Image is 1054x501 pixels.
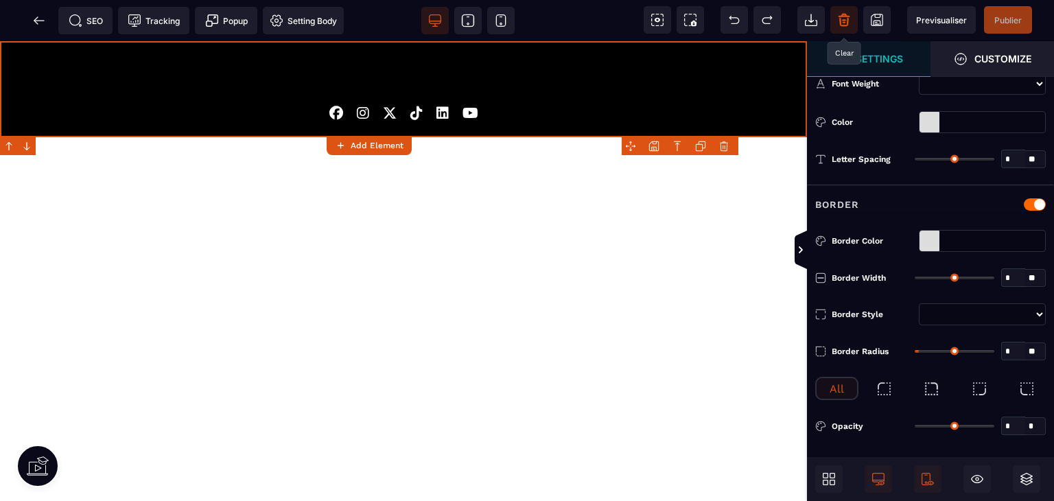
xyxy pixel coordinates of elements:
[644,6,671,34] span: View components
[907,6,976,34] span: Preview
[832,115,913,129] div: Color
[914,465,941,493] span: Mobile Only
[832,234,913,248] div: Border Color
[963,465,991,493] span: Hide/Show Block
[1013,465,1040,493] span: Open Layers
[351,141,403,150] strong: Add Element
[865,465,892,493] span: Desktop Only
[856,54,903,64] strong: Settings
[832,154,891,165] span: Letter Spacing
[677,6,704,34] span: Screenshot
[832,272,886,283] span: Border Width
[807,41,930,77] span: Settings
[930,41,1054,77] span: Open Style Manager
[832,307,913,321] div: Border Style
[974,54,1031,64] strong: Customize
[876,380,893,397] img: top-left-radius.822a4e29.svg
[815,465,843,493] span: Open Blocks
[815,196,859,213] p: Border
[832,77,913,91] div: Font Weight
[832,346,889,357] span: Border Radius
[832,421,863,432] span: Opacity
[994,15,1022,25] span: Publier
[69,14,103,27] span: SEO
[916,15,967,25] span: Previsualiser
[327,136,412,155] button: Add Element
[1018,380,1035,397] img: bottom-left-radius.301b1bf6.svg
[923,380,940,397] img: top-right-radius.9e58d49b.svg
[971,380,988,397] img: bottom-right-radius.9d9d0345.svg
[128,14,180,27] span: Tracking
[270,14,337,27] span: Setting Body
[205,14,248,27] span: Popup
